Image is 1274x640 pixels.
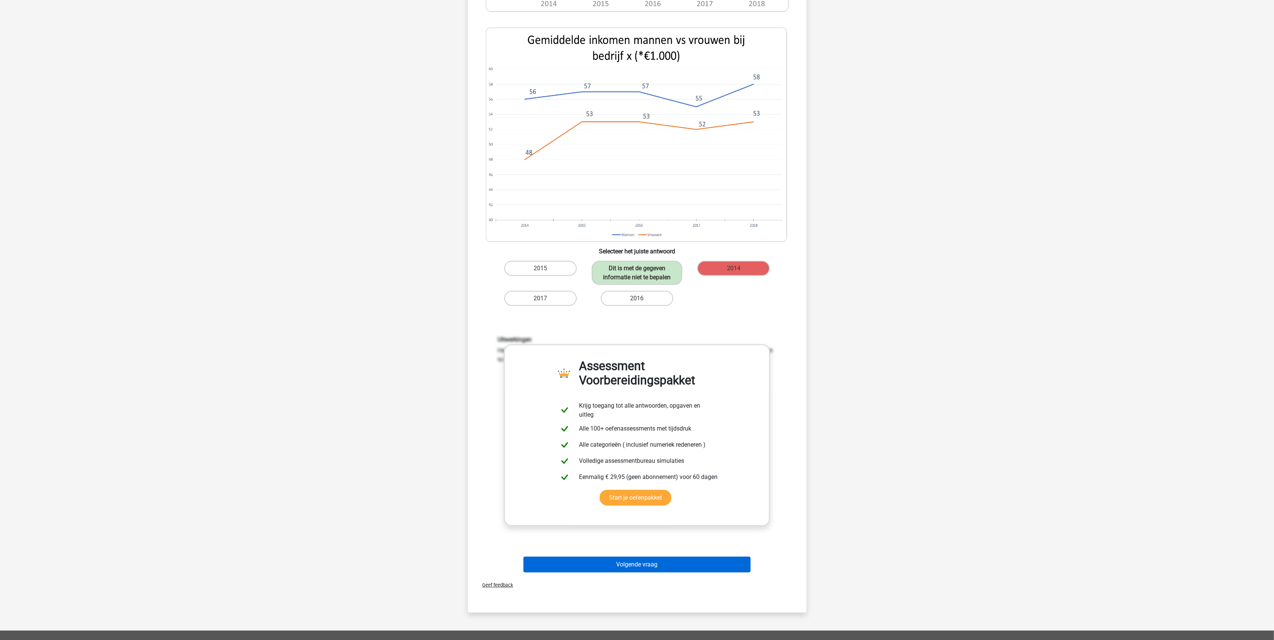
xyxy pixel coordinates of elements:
[476,582,513,588] span: Geef feedback
[492,336,782,364] div: Het is niet voor alle jaren bekend hoeveel vrouwen of mannen er bij bedrijf x werkten en dus is e...
[697,261,770,276] label: 2014
[498,336,776,343] h6: Uitwerkingen
[592,261,682,285] label: Dit is met de gegeven informatie niet te bepalen
[601,291,673,306] label: 2016
[523,557,751,572] button: Volgende vraag
[504,261,577,276] label: 2015
[600,490,671,506] a: Start je oefenpakket
[504,291,577,306] label: 2017
[480,242,795,255] h6: Selecteer het juiste antwoord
